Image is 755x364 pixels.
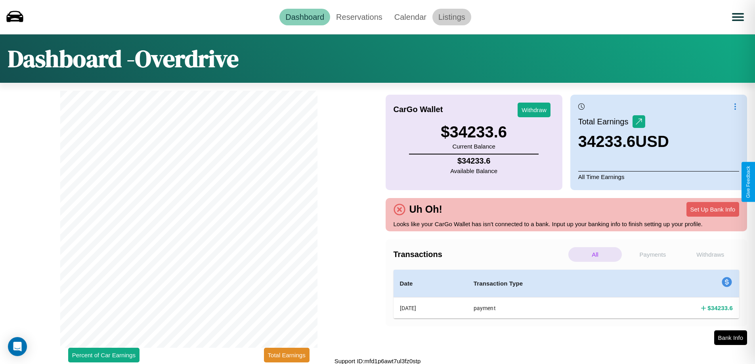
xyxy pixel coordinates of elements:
p: All [568,247,622,262]
table: simple table [394,270,740,318]
a: Listings [432,9,471,25]
p: Total Earnings [578,114,633,129]
button: Open menu [727,6,749,28]
h4: Date [400,279,461,288]
button: Total Earnings [264,348,310,362]
p: Payments [626,247,679,262]
h4: CarGo Wallet [394,105,443,114]
p: Looks like your CarGo Wallet has isn't connected to a bank. Input up your banking info to finish ... [394,219,740,229]
h4: Transactions [394,250,566,259]
h4: $ 34233.6 [707,304,733,312]
button: Withdraw [518,103,550,117]
p: Current Balance [441,141,507,152]
a: Reservations [330,9,388,25]
a: Calendar [388,9,432,25]
div: Open Intercom Messenger [8,337,27,356]
h1: Dashboard - Overdrive [8,42,239,75]
p: Available Balance [450,166,497,176]
div: Give Feedback [745,166,751,198]
p: All Time Earnings [578,171,739,182]
h4: Transaction Type [474,279,617,288]
a: Dashboard [279,9,330,25]
button: Percent of Car Earnings [68,348,140,362]
h4: Uh Oh! [405,204,446,215]
button: Set Up Bank Info [686,202,739,217]
h4: $ 34233.6 [450,156,497,166]
h3: 34233.6 USD [578,133,669,151]
button: Bank Info [714,330,747,345]
p: Withdraws [684,247,737,262]
th: [DATE] [394,297,467,319]
h3: $ 34233.6 [441,123,507,141]
th: payment [467,297,624,319]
